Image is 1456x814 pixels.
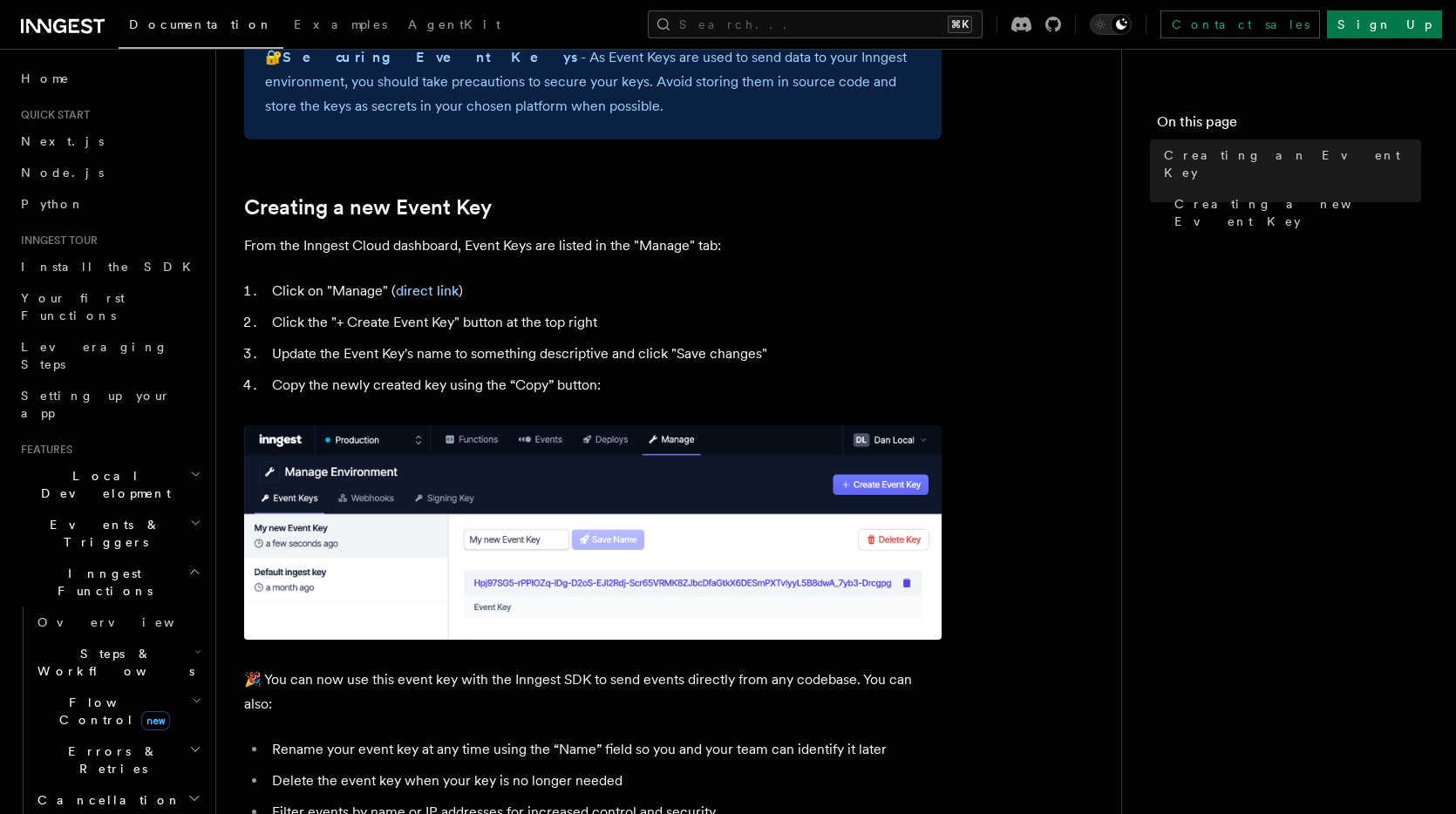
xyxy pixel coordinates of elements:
[21,134,104,148] span: Next.js
[1090,14,1132,35] button: Toggle dark mode
[14,467,190,502] span: Local Development
[265,45,921,119] p: 🔐 - As Event Keys are used to send data to your Inngest environment, you should take precautions ...
[1167,188,1421,237] a: Creating a new Event Key
[21,389,171,420] span: Setting up your app
[14,509,205,558] button: Events & Triggers
[14,251,205,282] a: Install the SDK
[14,565,188,600] span: Inngest Functions
[14,63,205,94] a: Home
[31,791,181,809] span: Cancellation
[267,342,942,366] li: Update the Event Key's name to something descriptive and click "Save changes"
[408,17,500,31] span: AgentKit
[14,516,190,551] span: Events & Triggers
[1327,10,1442,38] a: Sign Up
[244,425,942,640] img: A newly created Event Key in the Inngest Cloud dashboard
[21,291,125,322] span: Your first Functions
[14,558,205,607] button: Inngest Functions
[1164,146,1421,181] span: Creating an Event Key
[14,443,72,457] span: Features
[1157,139,1421,188] a: Creating an Event Key
[948,16,972,33] kbd: ⌘K
[14,108,90,122] span: Quick start
[1160,10,1320,38] a: Contact sales
[267,310,942,335] li: Click the "+ Create Event Key" button at the top right
[244,195,492,220] a: Creating a new Event Key
[267,769,942,793] li: Delete the event key when your key is no longer needed
[14,188,205,220] a: Python
[398,5,511,47] a: AgentKit
[141,711,170,730] span: new
[14,380,205,429] a: Setting up your app
[21,340,168,371] span: Leveraging Steps
[31,694,192,729] span: Flow Control
[14,234,98,248] span: Inngest tour
[119,5,283,49] a: Documentation
[244,668,942,716] p: 🎉 You can now use this event key with the Inngest SDK to send events directly from any codebase. ...
[14,125,205,157] a: Next.js
[31,638,205,687] button: Steps & Workflows
[31,687,205,736] button: Flow Controlnew
[282,49,581,65] strong: Securing Event Keys
[21,166,104,180] span: Node.js
[31,743,189,777] span: Errors & Retries
[396,282,459,299] a: direct link
[31,736,205,784] button: Errors & Retries
[283,5,398,47] a: Examples
[21,260,201,274] span: Install the SDK
[14,282,205,331] a: Your first Functions
[14,460,205,509] button: Local Development
[21,197,85,211] span: Python
[1157,112,1421,139] h4: On this page
[267,373,942,397] li: Copy the newly created key using the “Copy” button:
[31,645,194,680] span: Steps & Workflows
[21,70,70,87] span: Home
[294,17,387,31] span: Examples
[267,737,942,762] li: Rename your event key at any time using the “Name” field so you and your team can identify it later
[14,157,205,188] a: Node.js
[129,17,273,31] span: Documentation
[1174,195,1421,230] span: Creating a new Event Key
[31,607,205,638] a: Overview
[648,10,983,38] button: Search...⌘K
[37,615,217,629] span: Overview
[267,279,942,303] li: Click on "Manage" ( )
[14,331,205,380] a: Leveraging Steps
[244,234,942,258] p: From the Inngest Cloud dashboard, Event Keys are listed in the "Manage" tab:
